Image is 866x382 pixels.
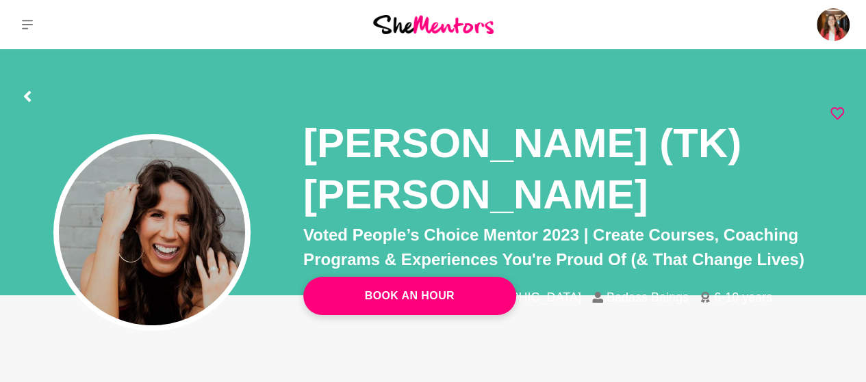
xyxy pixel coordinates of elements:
[303,277,516,315] a: Book An Hour
[303,223,844,272] p: Voted People’s Choice Mentor 2023 | Create Courses, Coaching Programs & Experiences You're Proud ...
[592,291,700,303] li: Badass Beings
[303,118,830,220] h1: [PERSON_NAME] (TK) [PERSON_NAME]
[700,291,783,303] li: 6-10 years
[373,15,494,33] img: She Mentors Logo
[817,8,850,41] img: Carolina Portugal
